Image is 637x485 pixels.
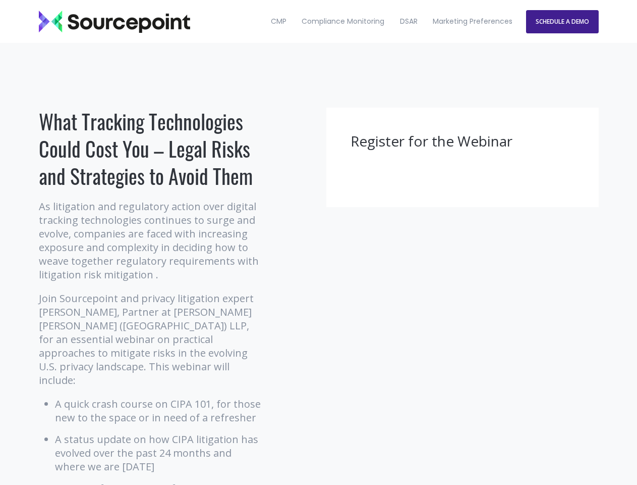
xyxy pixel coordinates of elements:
[39,200,263,281] p: As litigation and regulatory action over digital tracking technologies continues to surge and evo...
[526,10,599,33] a: SCHEDULE A DEMO
[39,108,263,189] h1: What Tracking Technologies Could Cost You – Legal Risks and Strategies to Avoid Them
[39,11,190,33] img: Sourcepoint_logo_black_transparent (2)-2
[55,432,263,473] li: A status update on how CIPA litigation has evolved over the past 24 months and where we are [DATE]
[55,397,263,424] li: A quick crash course on CIPA 101, for those new to the space or in need of a refresher
[39,292,263,387] p: Join Sourcepoint and privacy litigation expert [PERSON_NAME], Partner at [PERSON_NAME] [PERSON_NA...
[351,132,574,151] h3: Register for the Webinar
